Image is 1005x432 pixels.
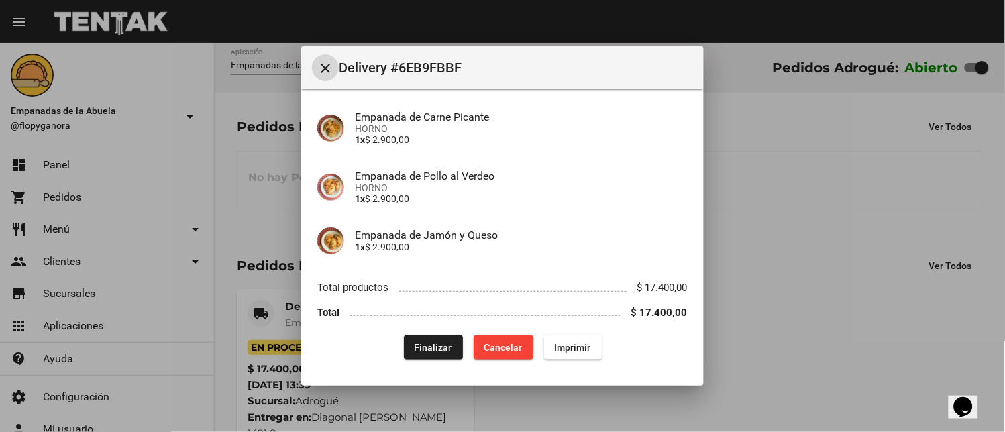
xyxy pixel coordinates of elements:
[415,342,452,353] span: Finalizar
[949,378,992,419] iframe: chat widget
[355,229,688,241] h4: Empanada de Jamón y Queso
[355,111,688,123] h4: Empanada de Carne Picante
[484,342,523,353] span: Cancelar
[555,342,591,353] span: Imprimir
[317,115,344,142] img: 244b8d39-ba06-4741-92c7-e12f1b13dfde.jpg
[317,60,333,76] mat-icon: Cerrar
[355,193,365,204] b: 1x
[355,170,688,182] h4: Empanada de Pollo al Verdeo
[355,241,688,252] p: $ 2.900,00
[317,276,688,301] li: Total productos $ 17.400,00
[317,227,344,254] img: 72c15bfb-ac41-4ae4-a4f2-82349035ab42.jpg
[355,134,365,145] b: 1x
[355,182,688,193] span: HORNO
[339,57,693,78] span: Delivery #6EB9FBBF
[317,174,344,201] img: b535b57a-eb23-4682-a080-b8c53aa6123f.jpg
[474,335,533,360] button: Cancelar
[355,123,688,134] span: HORNO
[355,134,688,145] p: $ 2.900,00
[404,335,463,360] button: Finalizar
[312,54,339,81] button: Cerrar
[317,300,688,325] li: Total $ 17.400,00
[544,335,602,360] button: Imprimir
[355,241,365,252] b: 1x
[355,193,688,204] p: $ 2.900,00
